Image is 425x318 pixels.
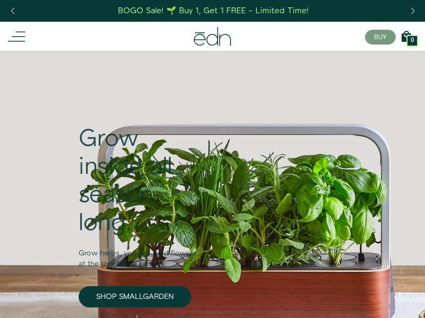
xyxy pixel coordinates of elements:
[118,5,309,16] div: BOGO Sale! 🌱 Buy 1, Get 1 FREE – Limited Time!
[79,286,191,307] a: SHOP SMALLGARDEN
[411,38,414,43] span: 0
[365,30,396,45] button: BUY
[79,125,200,237] div: Grow inside all season long.
[117,3,310,19] a: BOGO Sale! 🌱 Buy 1, Get 1 FREE – Limited Time!
[79,237,200,269] div: Grow herbs, veggies, and flowers at the touch of a button.
[340,286,414,313] iframe: Opens a widget where you can find more information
